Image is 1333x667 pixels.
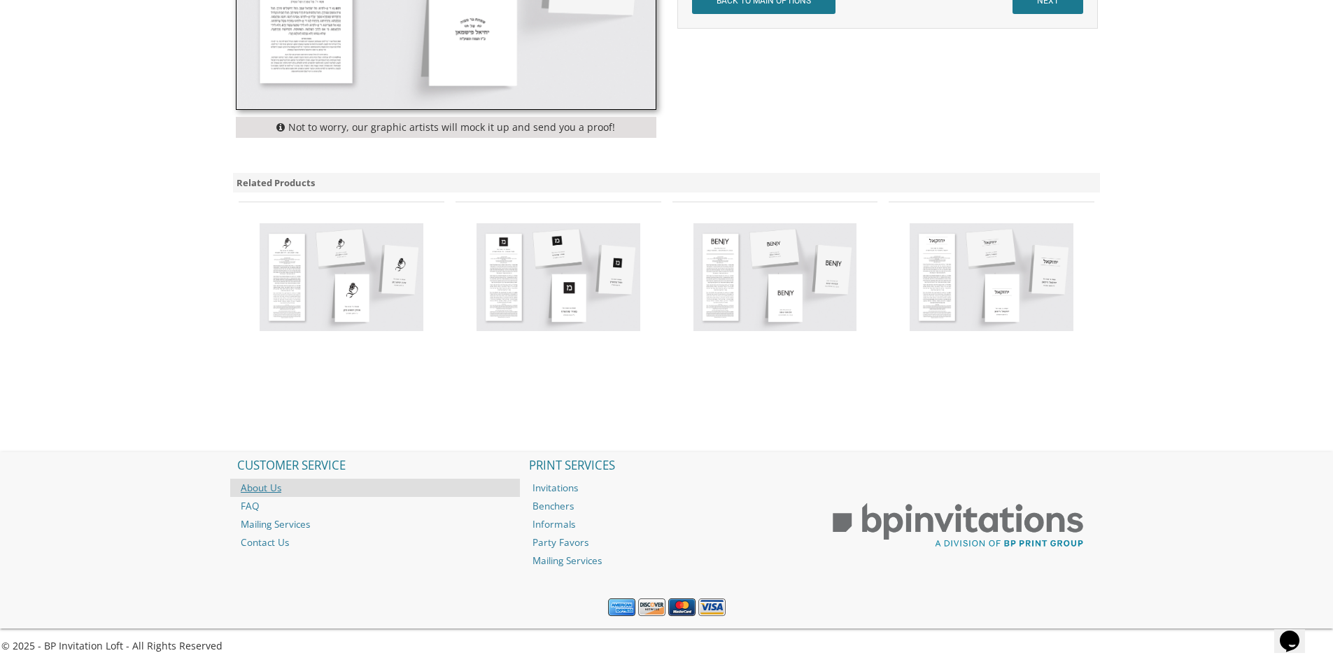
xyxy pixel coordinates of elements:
h2: PRINT SERVICES [522,452,812,479]
img: Cardstock Bencher Style 5 [693,223,857,331]
a: Party Favors [522,533,812,552]
div: Not to worry, our graphic artists will mock it up and send you a proof! [236,117,656,138]
img: Visa [698,598,726,617]
a: Benchers [522,497,812,515]
a: Invitations [522,479,812,497]
img: BP Print Group [813,491,1103,561]
div: Related Products [233,173,1101,193]
iframe: chat widget [1274,611,1319,653]
a: Informals [522,515,812,533]
a: About Us [230,479,520,497]
img: Cardstock Bencher Style 3 [260,223,423,331]
a: Mailing Services [522,552,812,570]
img: MasterCard [668,598,696,617]
img: Discover [638,598,665,617]
img: American Express [608,598,635,617]
a: Mailing Services [230,515,520,533]
img: Cardstock Bencher Style 4 [477,223,640,331]
h2: CUSTOMER SERVICE [230,452,520,479]
a: FAQ [230,497,520,515]
a: Contact Us [230,533,520,552]
img: Cardstock Bencher Style 6 [910,223,1073,331]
